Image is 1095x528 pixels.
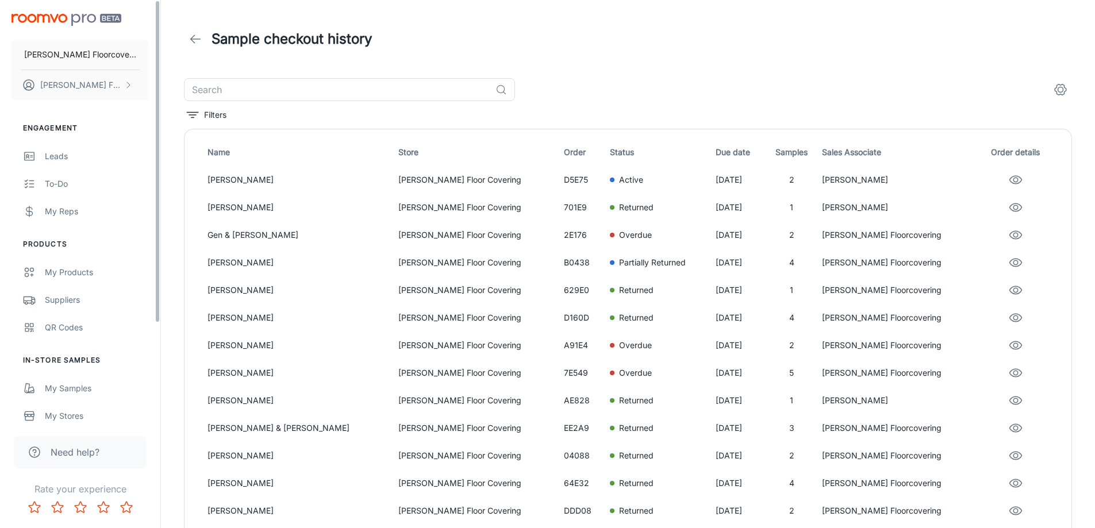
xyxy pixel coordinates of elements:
th: Status [605,138,712,166]
div: My Products [45,266,149,279]
p: [PERSON_NAME] Floorcovering [822,504,974,517]
div: Leads [45,150,149,163]
p: [PERSON_NAME] [208,284,389,296]
p: Overdue [619,367,652,379]
p: [DATE] [716,201,761,214]
button: filter [184,106,229,124]
button: [PERSON_NAME] Floorcovering [11,70,149,100]
p: [DATE] [716,477,761,490]
p: [PERSON_NAME] Floor Covering [398,311,554,324]
p: [PERSON_NAME] [208,477,389,490]
button: eye [1004,334,1027,357]
p: [PERSON_NAME] Floorcovering [822,311,974,324]
p: Active [619,174,643,186]
p: 7E549 [564,367,601,379]
button: Rate 2 star [46,496,69,519]
p: [DATE] [716,367,761,379]
p: [PERSON_NAME] Floor Covering [398,504,554,517]
p: 2E176 [564,229,601,241]
p: Gen & [PERSON_NAME] [208,229,389,241]
button: eye [1004,361,1027,384]
p: 2 [770,229,813,241]
p: Rate your experience [9,482,151,496]
p: [PERSON_NAME] Floor Covering [398,174,554,186]
p: 04088 [564,449,601,462]
p: 629E0 [564,284,601,296]
p: [DATE] [716,422,761,434]
button: columns [1049,78,1072,101]
p: [PERSON_NAME] Floor Covering [398,201,554,214]
p: 1 [770,201,813,214]
p: [PERSON_NAME] Floorcovering [822,422,974,434]
button: Rate 5 star [115,496,138,519]
button: Rate 3 star [69,496,92,519]
button: eye [1004,444,1027,467]
p: Overdue [619,229,652,241]
p: [PERSON_NAME] Floor Covering [398,229,554,241]
p: [PERSON_NAME] [208,256,389,269]
p: [PERSON_NAME] Floor Covering [398,449,554,462]
p: 2 [770,449,813,462]
p: [DATE] [716,339,761,352]
p: [PERSON_NAME] Floorcovering [822,284,974,296]
p: 2 [770,339,813,352]
button: eye [1004,279,1027,302]
button: eye [1004,223,1027,246]
p: [PERSON_NAME] Floorcovering [822,339,974,352]
p: [PERSON_NAME] [208,201,389,214]
p: [PERSON_NAME] [208,174,389,186]
p: Filters [204,109,226,121]
p: [PERSON_NAME] Floorcovering [40,79,121,91]
p: [PERSON_NAME] Floorcovering [822,229,974,241]
p: Returned [619,422,654,434]
p: [PERSON_NAME] Floor Covering [398,394,554,407]
p: [DATE] [716,449,761,462]
div: My Samples [45,382,149,395]
input: Search [184,78,491,101]
p: [PERSON_NAME] Floor Covering [398,339,554,352]
h1: Sample checkout history [212,29,372,49]
p: DDD08 [564,504,601,517]
p: 1 [770,394,813,407]
div: My Stores [45,410,149,422]
p: Returned [619,311,654,324]
button: Rate 4 star [92,496,115,519]
p: 701E9 [564,201,601,214]
p: Overdue [619,339,652,352]
p: 2 [770,174,813,186]
p: [DATE] [716,229,761,241]
p: [PERSON_NAME] Floorcovering [822,256,974,269]
th: Samples [766,138,817,166]
p: [PERSON_NAME] Floorcovering [822,449,974,462]
p: [PERSON_NAME] Floorcovering [24,48,136,61]
span: Need help? [51,445,99,459]
p: A91E4 [564,339,601,352]
th: Due date [711,138,766,166]
p: [PERSON_NAME] Floor Covering [398,422,554,434]
p: Returned [619,449,654,462]
p: [PERSON_NAME] [208,367,389,379]
p: [DATE] [716,504,761,517]
p: B0438 [564,256,601,269]
button: Rate 1 star [23,496,46,519]
p: 4 [770,256,813,269]
div: QR Codes [45,321,149,334]
p: [DATE] [716,174,761,186]
p: [PERSON_NAME] [208,394,389,407]
p: [PERSON_NAME] & [PERSON_NAME] [208,422,389,434]
button: eye [1004,499,1027,522]
th: Order [559,138,605,166]
button: eye [1004,251,1027,274]
p: [PERSON_NAME] Floor Covering [398,477,554,490]
th: Store [394,138,559,166]
p: [PERSON_NAME] Floorcovering [822,477,974,490]
p: [PERSON_NAME] Floor Covering [398,256,554,269]
p: [DATE] [716,311,761,324]
div: Suppliers [45,294,149,306]
th: Sales Associate [817,138,978,166]
button: [PERSON_NAME] Floorcovering [11,40,149,70]
div: To-do [45,178,149,190]
p: EE2A9 [564,422,601,434]
p: 2 [770,504,813,517]
p: 64E32 [564,477,601,490]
